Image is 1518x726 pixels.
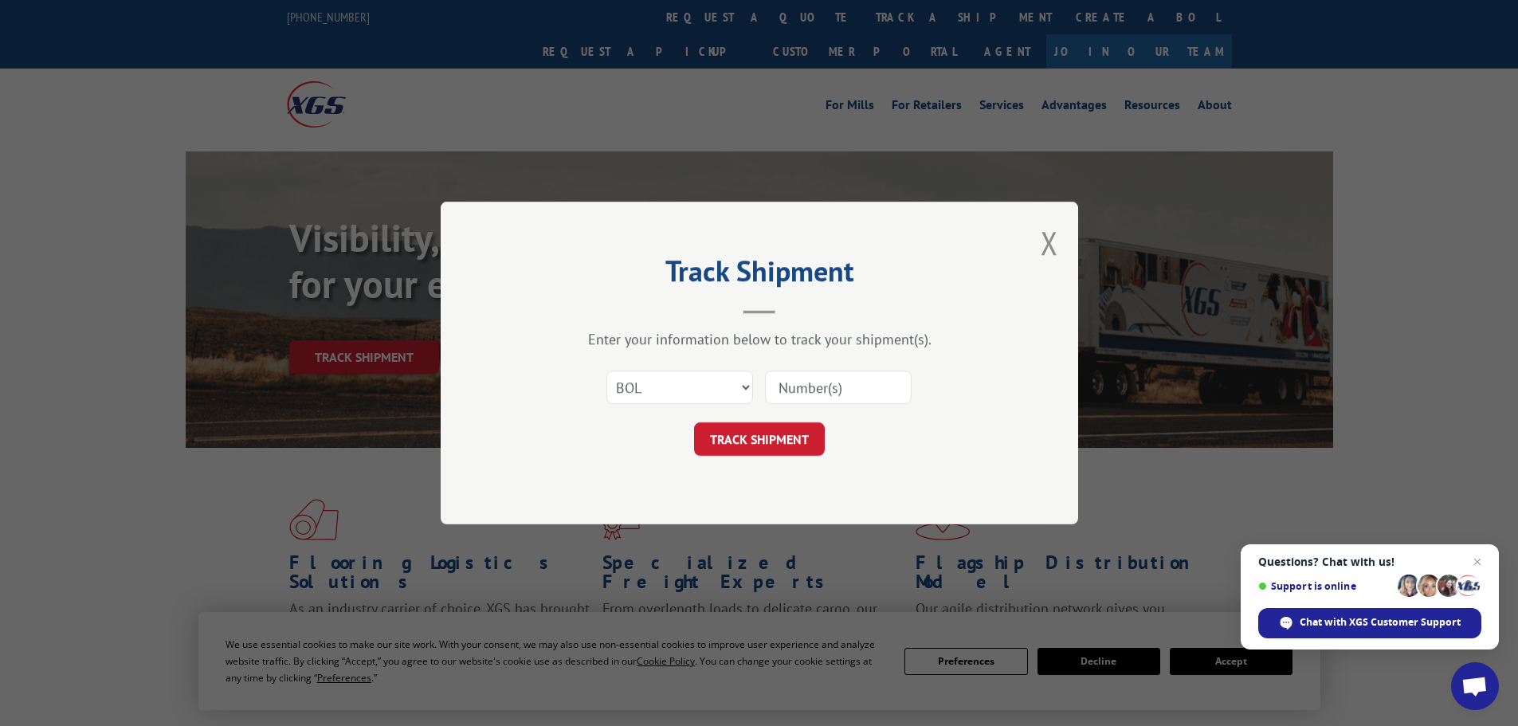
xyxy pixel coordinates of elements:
[765,371,912,404] input: Number(s)
[1258,580,1392,592] span: Support is online
[1258,555,1481,568] span: Questions? Chat with us!
[520,260,998,290] h2: Track Shipment
[1451,662,1499,710] div: Open chat
[1041,222,1058,264] button: Close modal
[1258,608,1481,638] div: Chat with XGS Customer Support
[1300,615,1461,630] span: Chat with XGS Customer Support
[1468,552,1487,571] span: Close chat
[520,330,998,348] div: Enter your information below to track your shipment(s).
[694,422,825,456] button: TRACK SHIPMENT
